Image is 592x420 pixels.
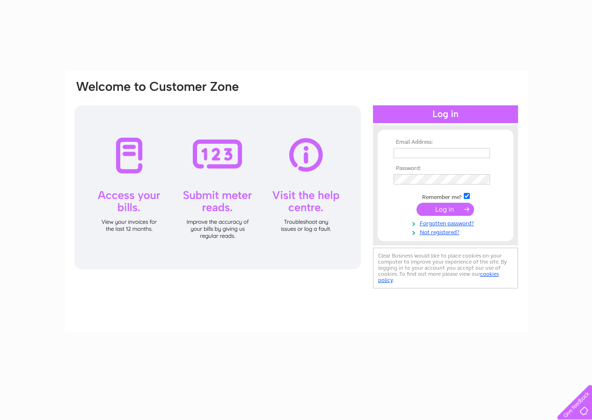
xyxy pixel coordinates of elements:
[391,165,500,172] th: Password:
[391,192,500,201] td: Remember me?
[378,271,499,283] a: cookies policy
[391,139,500,146] th: Email Address:
[373,248,518,288] div: Clear Business would like to place cookies on your computer to improve your experience of the sit...
[417,203,474,216] input: Submit
[394,227,500,236] a: Not registered?
[394,218,500,227] a: Forgotten password?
